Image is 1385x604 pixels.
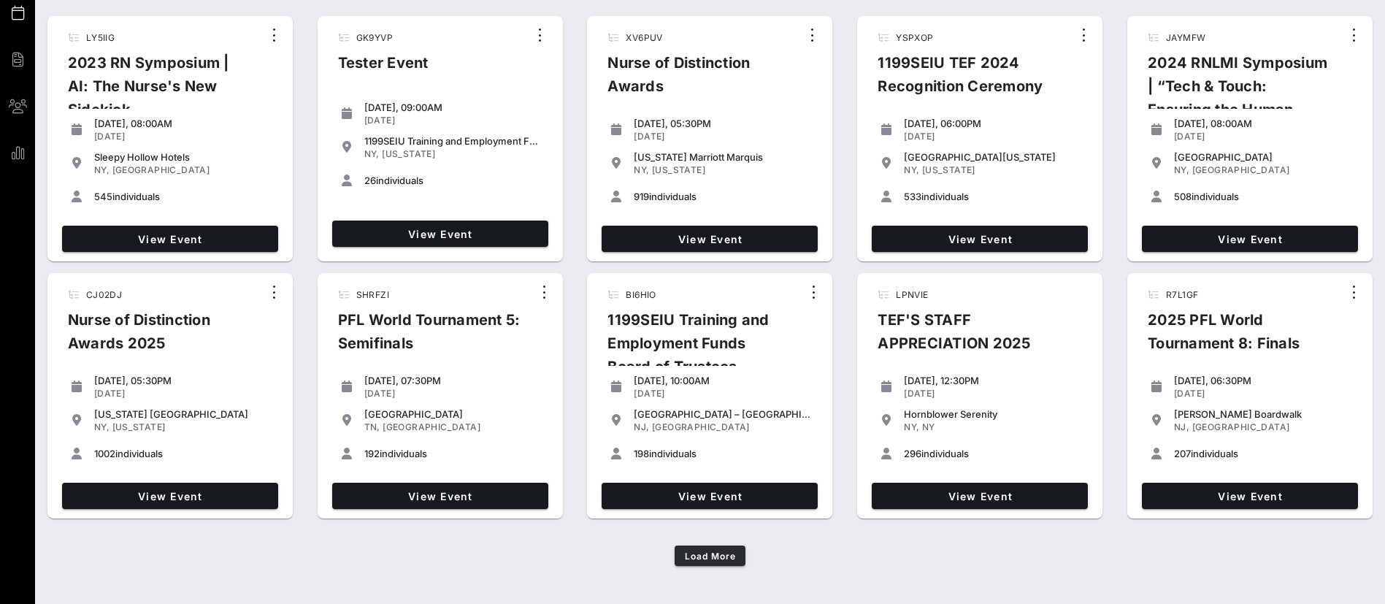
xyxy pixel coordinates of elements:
span: [US_STATE] [922,164,975,175]
a: View Event [332,483,548,509]
span: NJ, [634,421,649,432]
div: individuals [1174,448,1352,459]
span: NJ, [1174,421,1189,432]
div: PFL World Tournament 5: Semifinals [326,308,532,367]
div: [DATE] [634,388,812,400]
span: 192 [364,448,380,459]
div: [DATE], 08:00AM [94,118,272,129]
div: [DATE] [364,115,542,126]
div: [DATE], 10:00AM [634,375,812,386]
button: Load More [675,546,745,566]
div: 2023 RN Symposium | AI: The Nurse's New Sidekick [56,51,262,133]
div: [DATE], 05:30PM [94,375,272,386]
span: Load More [684,551,737,562]
div: [US_STATE] [GEOGRAPHIC_DATA] [94,408,272,420]
div: 1199SEIU Training and Employment Funds Board of Trustees Retreat [596,308,802,413]
span: NY, [1174,164,1189,175]
div: [DATE] [94,388,272,400]
span: View Event [338,228,542,240]
div: [DATE], 07:30PM [364,375,542,386]
span: NY, [634,164,649,175]
div: 1199SEIU TEF 2024 Recognition Ceremony [866,51,1072,110]
div: individuals [1174,191,1352,202]
div: Sleepy Hollow Hotels [94,151,272,163]
div: 2025 PFL World Tournament 8: Finals [1136,308,1342,367]
span: [US_STATE] [382,148,435,159]
div: Nurse of Distinction Awards 2025 [56,308,262,367]
div: 2024 RNLMI Symposium | “Tech & Touch: Ensuring the Human Element… [1136,51,1342,156]
span: [GEOGRAPHIC_DATA] [383,421,480,432]
a: View Event [602,483,818,509]
div: [DATE] [94,131,272,142]
span: View Event [1148,233,1352,245]
a: View Event [1142,226,1358,252]
span: NY, [904,421,919,432]
div: [GEOGRAPHIC_DATA] – [GEOGRAPHIC_DATA] [634,408,812,420]
span: [US_STATE] [112,421,166,432]
span: 919 [634,191,649,202]
span: 207 [1174,448,1191,459]
span: [GEOGRAPHIC_DATA] [112,164,210,175]
div: [DATE] [634,131,812,142]
a: View Event [1142,483,1358,509]
div: individuals [364,448,542,459]
a: View Event [602,226,818,252]
div: [GEOGRAPHIC_DATA] [1174,151,1352,163]
span: NY, [904,164,919,175]
div: individuals [634,448,812,459]
span: View Event [607,490,812,502]
span: 26 [364,175,376,186]
span: 533 [904,191,921,202]
span: NY [922,421,935,432]
span: View Event [68,233,272,245]
span: YSPXOP [896,32,933,43]
div: [GEOGRAPHIC_DATA][US_STATE] [904,151,1082,163]
span: CJ02DJ [86,289,122,300]
span: R7L1GF [1166,289,1198,300]
span: View Event [1148,490,1352,502]
div: Nurse of Distinction Awards [596,51,799,110]
span: View Event [878,233,1082,245]
span: 508 [1174,191,1192,202]
span: BI6HIO [626,289,656,300]
span: GK9YVP [356,32,393,43]
div: [DATE], 12:30PM [904,375,1082,386]
a: View Event [62,226,278,252]
span: 198 [634,448,649,459]
div: 1199SEIU Training and Employment Funds [364,135,542,147]
div: [DATE], 08:00AM [1174,118,1352,129]
span: NY, [94,164,110,175]
div: individuals [94,448,272,459]
span: LPNVIE [896,289,928,300]
span: [GEOGRAPHIC_DATA] [1192,421,1290,432]
span: View Event [607,233,812,245]
div: [PERSON_NAME] Boardwalk [1174,408,1352,420]
span: 296 [904,448,921,459]
span: TN, [364,421,380,432]
a: View Event [332,221,548,247]
span: [GEOGRAPHIC_DATA] [1192,164,1290,175]
span: JAYMFW [1166,32,1205,43]
div: Tester Event [326,51,440,86]
div: [DATE] [1174,388,1352,400]
span: 1002 [94,448,115,459]
div: individuals [634,191,812,202]
span: [US_STATE] [652,164,705,175]
a: View Event [872,226,1088,252]
a: View Event [872,483,1088,509]
span: SHRFZI [356,289,389,300]
span: 545 [94,191,112,202]
div: [DATE] [904,131,1082,142]
div: individuals [364,175,542,186]
div: [GEOGRAPHIC_DATA] [364,408,542,420]
div: individuals [904,191,1082,202]
div: individuals [94,191,272,202]
span: View Event [338,490,542,502]
a: View Event [62,483,278,509]
div: [DATE], 06:30PM [1174,375,1352,386]
span: LY5IIG [86,32,115,43]
div: [DATE], 09:00AM [364,102,542,113]
span: NY, [94,421,110,432]
span: NY, [364,148,380,159]
span: View Event [68,490,272,502]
